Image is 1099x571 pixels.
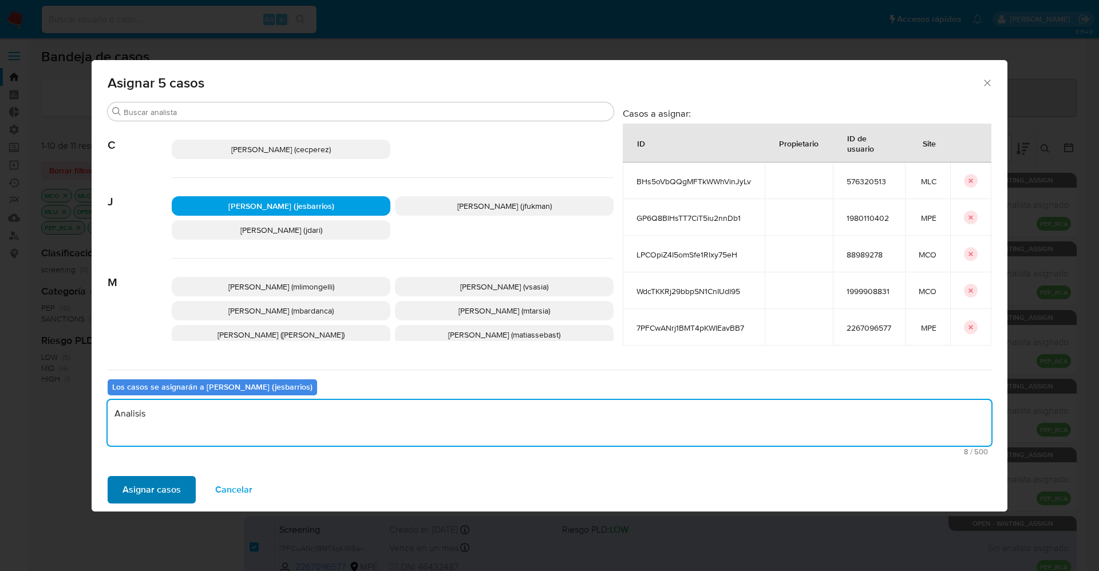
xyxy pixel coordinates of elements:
[108,121,172,152] span: C
[765,129,832,157] div: Propietario
[964,247,978,261] button: icon-button
[460,281,548,292] span: [PERSON_NAME] (vsasia)
[215,477,252,502] span: Cancelar
[964,174,978,188] button: icon-button
[637,286,751,296] span: WdcTKKRj29bbpSN1CnIUdl95
[909,129,950,157] div: Site
[919,323,936,333] span: MPE
[448,329,560,340] span: [PERSON_NAME] (matiassebast)
[112,381,313,392] b: Los casos se asignarán a [PERSON_NAME] (jesbarrios)
[919,213,936,223] span: MPE
[112,107,121,116] button: Buscar
[919,249,936,260] span: MCO
[240,224,322,236] span: [PERSON_NAME] (jdari)
[172,301,390,320] div: [PERSON_NAME] (mbardanca)
[964,211,978,224] button: icon-button
[623,108,991,119] h3: Casos a asignar:
[172,325,390,344] div: [PERSON_NAME] ([PERSON_NAME])
[108,259,172,290] span: M
[108,76,982,90] span: Asignar 5 casos
[919,286,936,296] span: MCO
[108,476,196,503] button: Asignar casos
[964,320,978,334] button: icon-button
[172,140,390,159] div: [PERSON_NAME] (cecperez)
[637,213,751,223] span: GP6Q8BlHsTT7CiT5iu2nnDb1
[457,200,552,212] span: [PERSON_NAME] (jfukman)
[228,305,334,316] span: [PERSON_NAME] (mbardanca)
[108,400,991,446] textarea: Analisis
[847,286,891,296] span: 1999908831
[111,448,988,455] span: Máximo 500 caracteres
[919,176,936,187] span: MLC
[124,107,609,117] input: Buscar analista
[228,200,334,212] span: [PERSON_NAME] (jesbarrios)
[200,476,267,503] button: Cancelar
[228,281,334,292] span: [PERSON_NAME] (mlimongelli)
[395,196,614,216] div: [PERSON_NAME] (jfukman)
[637,249,751,260] span: LPCOpiZ4I5omSfe1Rlxy75eH
[847,249,891,260] span: 88989278
[982,77,992,88] button: Cerrar ventana
[172,277,390,296] div: [PERSON_NAME] (mlimongelli)
[833,124,904,162] div: ID de usuario
[847,176,891,187] span: 576320513
[218,329,345,340] span: [PERSON_NAME] ([PERSON_NAME])
[395,301,614,320] div: [PERSON_NAME] (mtarsia)
[172,196,390,216] div: [PERSON_NAME] (jesbarrios)
[847,213,891,223] span: 1980110402
[458,305,550,316] span: [PERSON_NAME] (mtarsia)
[623,129,659,157] div: ID
[108,178,172,209] span: J
[122,477,181,502] span: Asignar casos
[172,220,390,240] div: [PERSON_NAME] (jdari)
[964,284,978,298] button: icon-button
[637,323,751,333] span: 7PFCwANrj1BMT4pKWIEavBB7
[395,325,614,344] div: [PERSON_NAME] (matiassebast)
[92,60,1007,511] div: assign-modal
[231,144,331,155] span: [PERSON_NAME] (cecperez)
[847,323,891,333] span: 2267096577
[637,176,751,187] span: BHs5oVbQQgMFTkWWhVinJyLv
[395,277,614,296] div: [PERSON_NAME] (vsasia)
